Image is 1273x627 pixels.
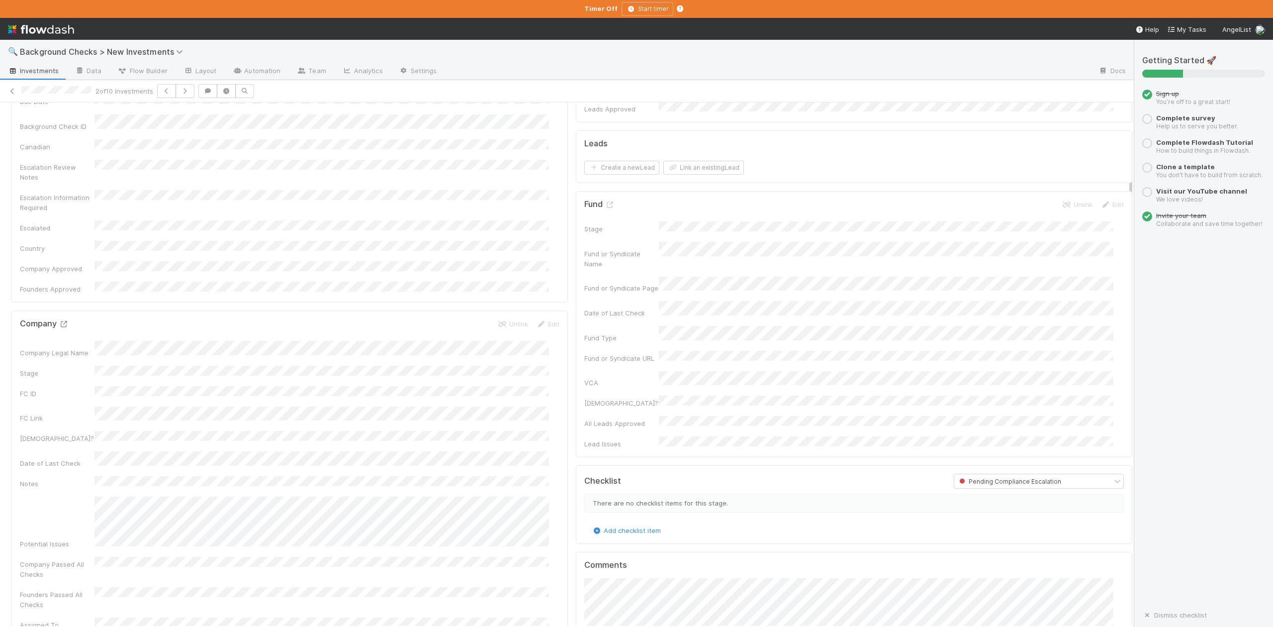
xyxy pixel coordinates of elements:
small: You’re off to a great start! [1156,98,1230,105]
a: Data [67,64,109,80]
div: Stage [584,224,659,234]
div: Escalated [20,223,94,233]
a: Edit [536,320,559,328]
div: Fund or Syndicate Name [584,249,659,269]
a: Team [288,64,334,80]
div: [DEMOGRAPHIC_DATA]? [584,398,659,408]
a: Settings [391,64,445,80]
button: Create a newLead [584,161,659,175]
button: Start timer [622,2,673,16]
a: Add checklist item [592,526,661,534]
span: My Tasks [1167,25,1206,33]
small: How to build things in Flowdash. [1156,147,1250,154]
a: Clone a template [1156,163,1215,171]
div: All Leads Approved [584,418,659,428]
a: Analytics [334,64,391,80]
div: Stage [20,368,94,378]
img: avatar_45aa71e2-cea6-4b00-9298-a0421aa61a2d.png [1255,25,1265,35]
div: Date of Last Check [584,308,659,318]
h5: Checklist [584,476,621,486]
div: FC ID [20,389,94,399]
a: Invite your team [1156,211,1206,219]
a: Docs [1091,64,1134,80]
div: Leads Approved [584,104,659,114]
div: Background Check ID [20,121,94,131]
a: Visit our YouTube channel [1156,187,1247,195]
small: You don’t have to build from scratch. [1156,171,1263,179]
span: Flow Builder [118,66,168,76]
div: Company Passed All Checks [20,559,94,579]
div: Potential Issues [20,539,94,549]
span: 🔍 [8,47,18,56]
h5: Company [20,319,69,329]
span: 2 of 10 Investments [95,86,153,96]
img: logo-inverted-e16ddd16eac7371096b0.svg [8,21,74,38]
h5: Comments [584,560,1124,570]
a: My Tasks [1167,24,1206,34]
h5: Fund [584,200,615,209]
div: VCA [584,378,659,388]
div: Escalation Information Required [20,193,94,212]
div: FC Link [20,413,94,423]
button: Link an existingLead [663,161,744,175]
a: Complete Flowdash Tutorial [1156,138,1253,146]
span: Background Checks > New Investments [20,47,188,57]
div: Country [20,243,94,253]
div: Lead Issues [584,439,659,449]
div: Fund or Syndicate Page [584,283,659,293]
div: [DEMOGRAPHIC_DATA]? [20,433,94,443]
div: Help [1135,24,1159,34]
div: Escalation Review Notes [20,162,94,182]
div: There are no checklist items for this stage. [584,494,1124,513]
div: Fund Type [584,333,659,343]
strong: Timer Off [584,4,618,12]
div: Founders Passed All Checks [20,590,94,610]
a: Layout [176,64,225,80]
h5: Leads [584,139,608,149]
a: Edit [1100,201,1124,209]
div: Company Approved [20,264,94,274]
h5: Getting Started 🚀 [1142,56,1265,66]
span: Sign up [1156,90,1179,98]
span: Pending Compliance Escalation [957,478,1061,485]
div: Notes [20,479,94,489]
div: Company Legal Name [20,348,94,358]
div: Founders Approved [20,284,94,294]
a: Complete survey [1156,114,1215,122]
a: Flow Builder [110,64,176,80]
span: Investments [8,66,59,76]
span: AngelList [1222,25,1251,33]
small: We love videos! [1156,196,1203,203]
small: Collaborate and save time together! [1156,220,1263,227]
div: Fund or Syndicate URL [584,353,659,363]
a: Dismiss checklist [1142,611,1207,619]
a: Unlink [1062,201,1092,209]
a: Automation [224,64,288,80]
div: Canadian [20,142,94,152]
small: Help us to serve you better. [1156,122,1238,130]
div: Date of Last Check [20,458,94,468]
a: Unlink [497,320,528,328]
